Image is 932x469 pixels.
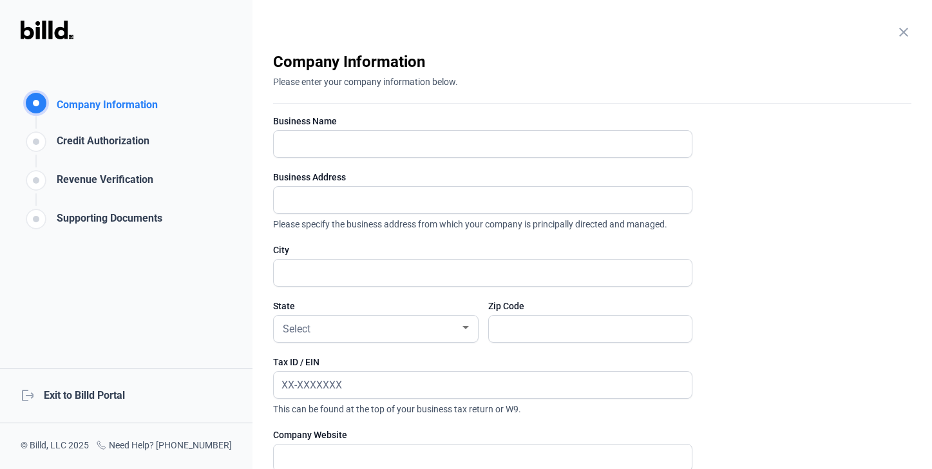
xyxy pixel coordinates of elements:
div: Tax ID / EIN [273,356,692,368]
span: Please specify the business address from which your company is principally directed and managed. [273,214,692,231]
input: XX-XXXXXXX [274,372,678,398]
div: Company Information [273,52,911,72]
div: Supporting Documents [52,211,162,232]
div: © Billd, LLC 2025 [21,439,89,454]
div: Company Information [52,97,158,116]
div: Please enter your company information below. [273,72,911,88]
div: Zip Code [488,300,692,312]
mat-icon: logout [21,388,33,401]
span: Select [283,323,310,335]
div: Business Name [273,115,692,128]
div: Credit Authorization [52,133,149,155]
img: Billd Logo [21,21,73,39]
div: Need Help? [PHONE_NUMBER] [96,439,232,454]
div: Revenue Verification [52,172,153,193]
div: State [273,300,477,312]
div: Company Website [273,428,692,441]
span: This can be found at the top of your business tax return or W9. [273,399,692,416]
div: City [273,244,692,256]
div: Business Address [273,171,692,184]
mat-icon: close [896,24,911,40]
